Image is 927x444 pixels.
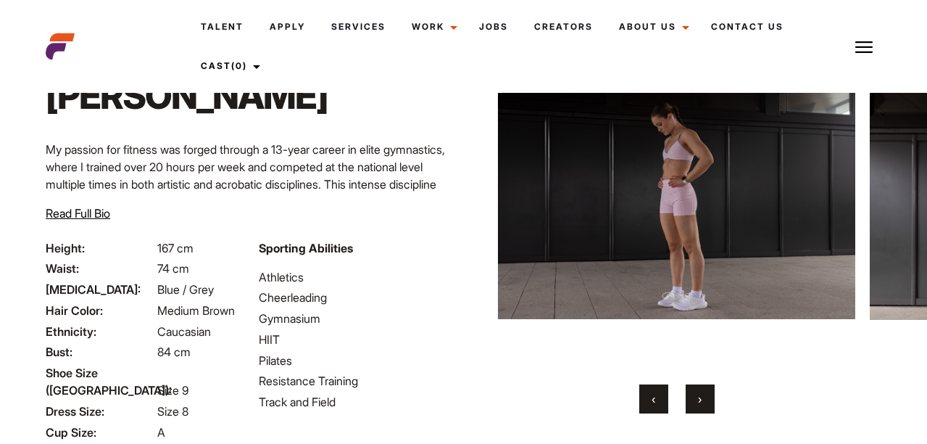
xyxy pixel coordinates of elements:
span: Dress Size: [46,403,154,420]
button: Read Full Bio [46,205,110,222]
img: Burger icon [855,38,873,56]
span: Ethnicity: [46,323,154,340]
li: Cheerleading [259,289,454,306]
span: A [157,425,165,440]
a: Work [399,7,466,46]
span: Cup Size: [46,424,154,441]
span: Caucasian [157,324,211,339]
a: Creators [521,7,606,46]
span: [MEDICAL_DATA]: [46,281,154,298]
span: Shoe Size ([GEOGRAPHIC_DATA]): [46,364,154,399]
strong: Sporting Abilities [259,241,353,255]
a: Jobs [466,7,521,46]
span: Size 9 [157,383,188,398]
span: Next [698,392,702,406]
span: Medium Brown [157,303,235,318]
li: Track and Field [259,393,454,411]
span: Height: [46,239,154,257]
li: Resistance Training [259,372,454,390]
h1: [PERSON_NAME] [46,74,328,118]
span: Bust: [46,343,154,361]
span: 74 cm [157,261,189,276]
a: Talent [188,7,257,46]
span: Read Full Bio [46,206,110,221]
span: Previous [652,392,655,406]
a: Apply [257,7,318,46]
span: Waist: [46,260,154,277]
span: Blue / Grey [157,282,214,297]
li: Pilates [259,352,454,369]
img: cropped-aefm-brand-fav-22-square.png [46,32,75,61]
a: Services [318,7,399,46]
span: (0) [231,60,247,71]
a: About Us [606,7,698,46]
li: Gymnasium [259,310,454,327]
a: Cast(0) [188,46,269,86]
span: Hair Color: [46,302,154,319]
span: 167 cm [157,241,194,255]
a: Contact Us [698,7,797,46]
p: My passion for fitness was forged through a 13-year career in elite gymnastics, where I trained o... [46,141,454,297]
span: 84 cm [157,345,191,359]
li: Athletics [259,268,454,286]
span: Size 8 [157,404,188,419]
li: HIIT [259,331,454,348]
